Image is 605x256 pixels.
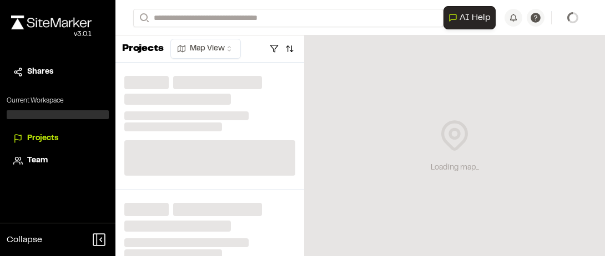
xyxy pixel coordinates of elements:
[27,155,48,167] span: Team
[460,11,491,24] span: AI Help
[133,9,153,27] button: Search
[13,66,102,78] a: Shares
[7,96,109,106] p: Current Workspace
[443,6,496,29] button: Open AI Assistant
[11,16,92,29] img: rebrand.png
[27,132,58,145] span: Projects
[13,132,102,145] a: Projects
[431,162,479,174] div: Loading map...
[7,233,42,247] span: Collapse
[27,66,53,78] span: Shares
[443,6,500,29] div: Open AI Assistant
[13,155,102,167] a: Team
[122,42,164,57] p: Projects
[11,29,92,39] div: Oh geez...please don't...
